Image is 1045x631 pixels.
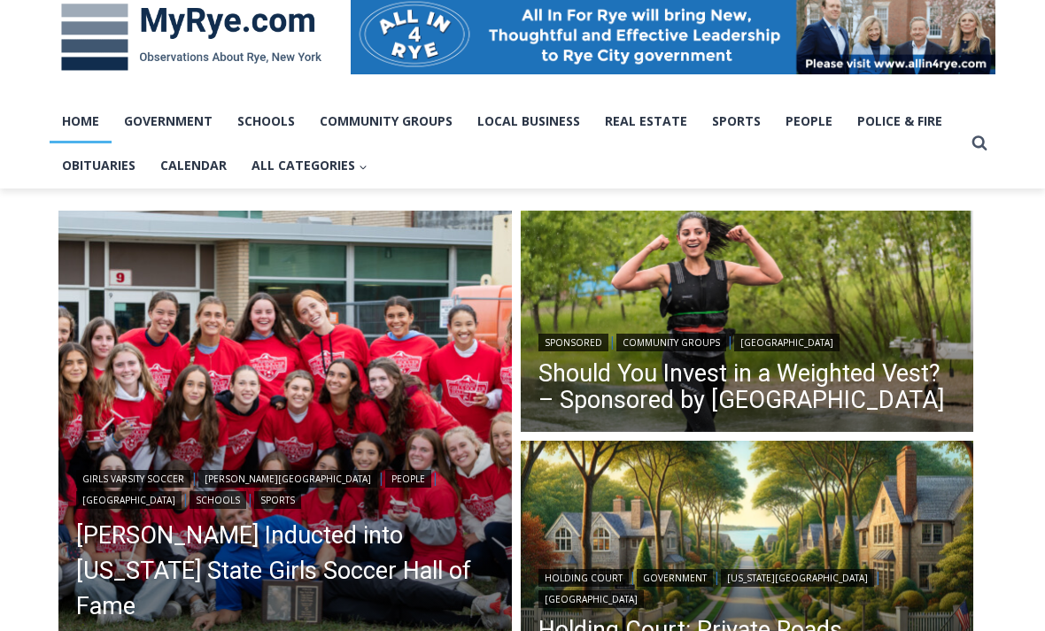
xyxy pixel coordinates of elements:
[5,182,174,250] span: Open Tues. - Sun. [PHONE_NUMBER]
[50,143,148,188] a: Obituaries
[616,334,726,351] a: Community Groups
[76,466,494,509] div: | | | | |
[538,360,956,413] a: Should You Invest in a Weighted Vest? – Sponsored by [GEOGRAPHIC_DATA]
[964,127,995,159] button: View Search Form
[426,172,858,220] a: Intern @ [DOMAIN_NAME]
[447,1,837,172] div: "[PERSON_NAME] and I covered the [DATE] Parade, which was a really eye opening experience as I ha...
[50,99,964,189] nav: Primary Navigation
[198,470,377,488] a: [PERSON_NAME][GEOGRAPHIC_DATA]
[845,99,955,143] a: Police & Fire
[239,143,380,188] button: Child menu of All Categories
[521,211,974,437] img: (PHOTO: Runner with a weighted vest. Contributed.)
[521,211,974,437] a: Read More Should You Invest in a Weighted Vest? – Sponsored by White Plains Hospital
[538,590,644,608] a: [GEOGRAPHIC_DATA]
[148,143,239,188] a: Calendar
[465,99,592,143] a: Local Business
[50,99,112,143] a: Home
[538,569,629,587] a: Holding Court
[76,470,190,488] a: Girls Varsity Soccer
[463,176,821,216] span: Intern @ [DOMAIN_NAME]
[76,491,182,509] a: [GEOGRAPHIC_DATA]
[190,491,246,509] a: Schools
[307,99,465,143] a: Community Groups
[700,99,773,143] a: Sports
[773,99,845,143] a: People
[734,334,840,351] a: [GEOGRAPHIC_DATA]
[112,99,225,143] a: Government
[182,111,260,212] div: "the precise, almost orchestrated movements of cutting and assembling sushi and [PERSON_NAME] mak...
[538,566,956,608] div: | | |
[1,178,178,220] a: Open Tues. - Sun. [PHONE_NUMBER]
[721,569,874,587] a: [US_STATE][GEOGRAPHIC_DATA]
[637,569,713,587] a: Government
[592,99,700,143] a: Real Estate
[538,334,608,351] a: Sponsored
[76,518,494,624] a: [PERSON_NAME] Inducted into [US_STATE] State Girls Soccer Hall of Fame
[225,99,307,143] a: Schools
[538,330,956,351] div: | |
[254,491,301,509] a: Sports
[385,470,431,488] a: People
